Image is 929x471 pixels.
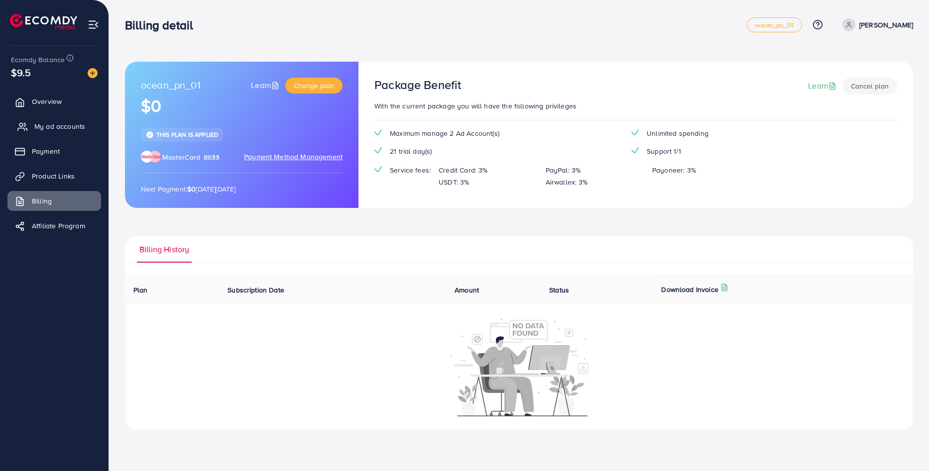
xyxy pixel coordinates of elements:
strong: $0 [187,184,196,194]
span: This plan is applied [156,130,218,139]
span: ocean_pn_01 [755,22,794,28]
span: Support 1/1 [647,146,681,156]
span: Payment Method Management [244,152,343,163]
span: Amount [455,285,479,295]
iframe: Chat [887,426,922,464]
h1: $0 [141,96,343,116]
button: Cancel plan [842,78,897,94]
img: No account [450,317,588,416]
span: Payment [32,146,60,156]
span: Product Links [32,171,75,181]
img: tick [631,147,639,154]
span: MasterCard [162,152,201,162]
span: Maximum manage 2 Ad Account(s) [390,128,499,138]
span: Plan [133,285,148,295]
span: My ad accounts [34,121,85,131]
h3: Billing detail [125,18,201,32]
span: $9.5 [11,65,31,80]
p: PayPal: 3% [546,164,581,176]
span: Billing [32,196,52,206]
span: Status [549,285,569,295]
p: Download Invoice [661,283,718,295]
span: Affiliate Program [32,221,85,231]
p: With the current package you will have the following privileges [374,100,897,112]
button: Change plan [285,78,343,94]
img: tick [631,129,639,136]
a: Learn [251,80,281,91]
img: tick [374,129,382,136]
span: Service fees: [390,165,431,175]
p: Next Payment: [DATE][DATE] [141,183,343,195]
p: Credit Card: 3% [439,164,487,176]
a: ocean_pn_01 [747,17,802,32]
span: 21 trial day(s) [390,146,432,156]
img: tick [374,147,382,154]
h3: Package Benefit [374,78,461,92]
a: Overview [7,92,101,111]
p: [PERSON_NAME] [859,19,913,31]
span: Change plan [294,81,334,91]
span: Subscription Date [228,285,284,295]
span: Overview [32,96,62,106]
span: 8633 [204,152,220,162]
img: image [88,68,98,78]
span: Ecomdy Balance [11,55,65,65]
p: Payoneer: 3% [652,164,696,176]
a: My ad accounts [7,116,101,136]
a: Learn [808,80,838,92]
span: Billing History [139,244,189,255]
p: USDT: 3% [439,176,469,188]
a: [PERSON_NAME] [838,18,913,31]
span: Unlimited spending [647,128,708,138]
img: tick [374,166,382,173]
a: Payment [7,141,101,161]
img: menu [88,19,99,30]
p: Airwallex: 3% [546,176,588,188]
a: Product Links [7,166,101,186]
a: Billing [7,191,101,211]
img: logo [10,14,77,29]
img: brand [141,151,161,163]
a: Affiliate Program [7,216,101,236]
span: ocean_pn_01 [141,78,201,94]
img: tick [146,131,154,139]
